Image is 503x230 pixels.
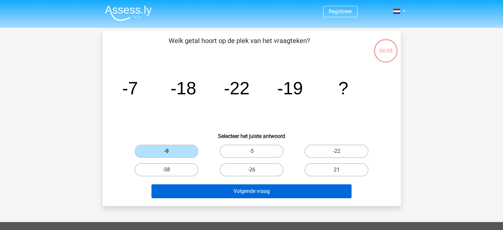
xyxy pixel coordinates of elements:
tspan: -22 [224,78,249,98]
tspan: -18 [170,78,196,98]
p: Welk getal hoort op de plek van het vraagteken? [113,36,365,56]
tspan: ? [338,78,348,98]
img: Assessly [105,5,152,21]
a: Registreer [329,8,352,15]
label: -22 [305,145,368,158]
button: Volgende vraag [151,184,352,198]
label: -58 [135,163,198,176]
label: 21 [305,163,368,176]
label: -9 [135,145,198,158]
label: -5 [220,145,283,158]
tspan: -19 [277,78,303,98]
div: 06:08 [373,38,398,55]
h6: Selecteer het juiste antwoord [113,128,390,139]
label: -26 [220,163,283,176]
tspan: -7 [122,78,138,98]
